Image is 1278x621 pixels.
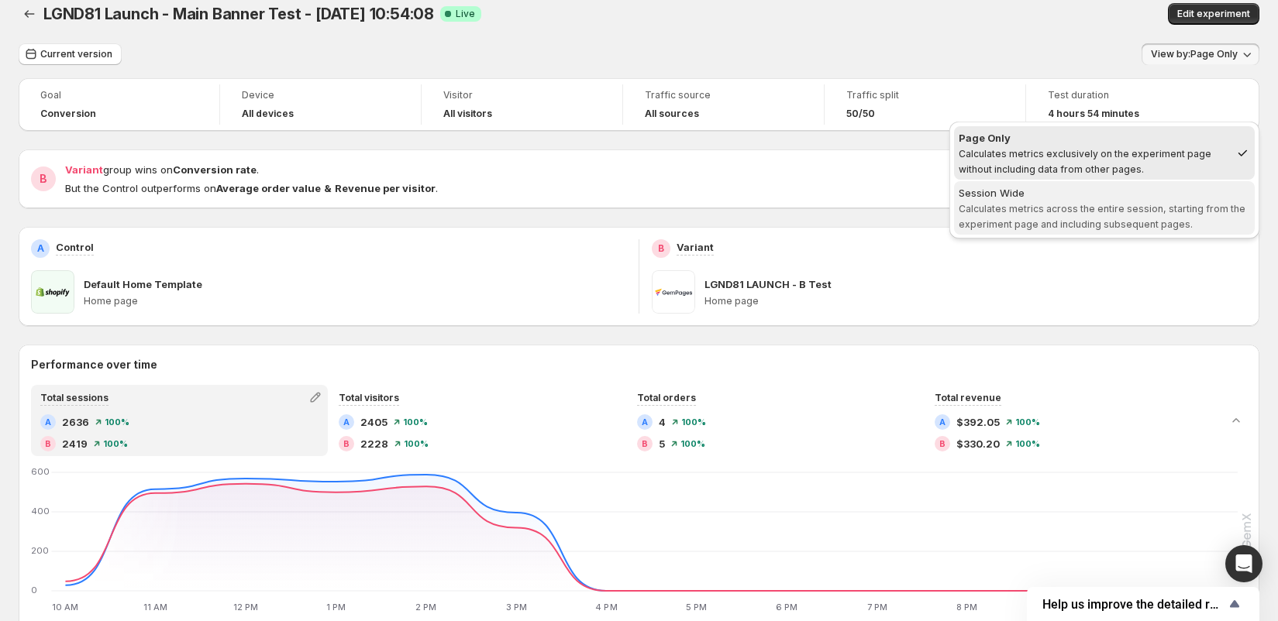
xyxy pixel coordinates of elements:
[403,417,428,427] span: 100 %
[1042,595,1244,613] button: Show survey - Help us improve the detailed report for A/B campaigns
[1168,3,1259,25] button: Edit experiment
[645,89,802,101] span: Traffic source
[686,602,707,612] text: 5 PM
[404,439,429,448] span: 100 %
[1225,545,1262,582] div: Open Intercom Messenger
[335,182,436,194] strong: Revenue per visitor
[31,506,50,516] text: 400
[343,439,350,448] h2: B
[1142,43,1259,65] button: View by:Page Only
[31,357,1247,372] h2: Performance over time
[642,439,648,448] h2: B
[40,87,198,122] a: GoalConversion
[216,182,321,194] strong: Average order value
[681,417,706,427] span: 100 %
[326,602,346,612] text: 1 PM
[645,87,802,122] a: Traffic sourceAll sources
[62,436,88,451] span: 2419
[52,602,78,612] text: 10 AM
[642,417,648,427] h2: A
[65,182,438,194] span: But the Control outperforms on .
[956,436,1000,451] span: $330.20
[846,89,1004,101] span: Traffic split
[652,270,695,314] img: LGND81 LAUNCH - B Test
[65,163,259,176] span: group wins on .
[103,439,128,448] span: 100 %
[1015,417,1040,427] span: 100 %
[40,171,47,187] h2: B
[40,108,96,120] span: Conversion
[935,392,1001,403] span: Total revenue
[31,466,50,477] text: 600
[443,108,492,120] h4: All visitors
[56,239,94,255] p: Control
[595,602,617,612] text: 4 PM
[939,417,946,427] h2: A
[939,439,946,448] h2: B
[45,417,51,427] h2: A
[959,130,1230,146] div: Page Only
[360,414,388,430] span: 2405
[415,602,436,612] text: 2 PM
[1048,87,1206,122] a: Test duration4 hours 54 minutes
[956,602,977,612] text: 8 PM
[959,148,1211,175] span: Calculates metrics exclusively on the experiment page without including data from other pages.
[143,602,167,612] text: 11 AM
[704,295,1247,307] p: Home page
[659,436,665,451] span: 5
[659,414,666,430] span: 4
[443,89,601,101] span: Visitor
[846,108,875,120] span: 50/50
[45,439,51,448] h2: B
[846,87,1004,122] a: Traffic split50/50
[776,602,797,612] text: 6 PM
[959,185,1250,201] div: Session Wide
[704,276,832,292] p: LGND81 LAUNCH - B Test
[31,545,49,556] text: 200
[65,163,103,176] span: Variant
[456,8,475,20] span: Live
[645,108,699,120] h4: All sources
[959,203,1245,230] span: Calculates metrics across the entire session, starting from the experiment page and including sub...
[956,414,1000,430] span: $392.05
[1151,48,1238,60] span: View by: Page Only
[506,602,527,612] text: 3 PM
[360,436,388,451] span: 2228
[62,414,89,430] span: 2636
[105,417,129,427] span: 100 %
[19,43,122,65] button: Current version
[242,87,399,122] a: DeviceAll devices
[324,182,332,194] strong: &
[40,48,112,60] span: Current version
[443,87,601,122] a: VisitorAll visitors
[343,417,350,427] h2: A
[1048,108,1139,120] span: 4 hours 54 minutes
[31,270,74,314] img: Default Home Template
[242,89,399,101] span: Device
[242,108,294,120] h4: All devices
[173,163,257,176] strong: Conversion rate
[1042,597,1225,612] span: Help us improve the detailed report for A/B campaigns
[19,3,40,25] button: Back
[31,585,37,595] text: 0
[37,242,44,255] h2: A
[40,89,198,101] span: Goal
[339,392,399,403] span: Total visitors
[1048,89,1206,101] span: Test duration
[84,295,626,307] p: Home page
[680,439,705,448] span: 100 %
[1225,410,1247,431] button: Collapse chart
[866,602,887,612] text: 7 PM
[84,276,202,292] p: Default Home Template
[1015,439,1040,448] span: 100 %
[233,602,258,612] text: 12 PM
[40,392,109,403] span: Total sessions
[677,239,714,255] p: Variant
[1177,8,1250,20] span: Edit experiment
[43,5,434,23] span: LGND81 Launch - Main Banner Test - [DATE] 10:54:08
[658,242,664,255] h2: B
[637,392,696,403] span: Total orders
